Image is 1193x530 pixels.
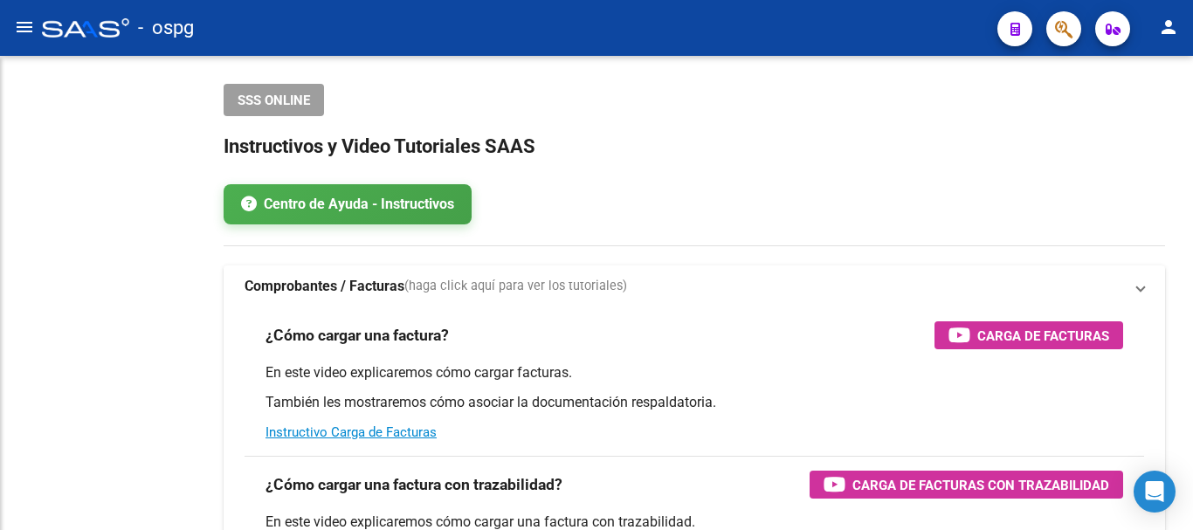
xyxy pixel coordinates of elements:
[265,424,437,440] a: Instructivo Carga de Facturas
[852,474,1109,496] span: Carga de Facturas con Trazabilidad
[934,321,1123,349] button: Carga de Facturas
[1158,17,1179,38] mat-icon: person
[224,130,1165,163] h2: Instructivos y Video Tutoriales SAAS
[265,323,449,348] h3: ¿Cómo cargar una factura?
[238,93,310,108] span: SSS ONLINE
[977,325,1109,347] span: Carga de Facturas
[14,17,35,38] mat-icon: menu
[245,277,404,296] strong: Comprobantes / Facturas
[265,393,1123,412] p: También les mostraremos cómo asociar la documentación respaldatoria.
[224,184,472,224] a: Centro de Ayuda - Instructivos
[224,265,1165,307] mat-expansion-panel-header: Comprobantes / Facturas(haga click aquí para ver los tutoriales)
[404,277,627,296] span: (haga click aquí para ver los tutoriales)
[1134,471,1176,513] div: Open Intercom Messenger
[224,84,324,116] button: SSS ONLINE
[810,471,1123,499] button: Carga de Facturas con Trazabilidad
[265,363,1123,382] p: En este video explicaremos cómo cargar facturas.
[138,9,194,47] span: - ospg
[265,472,562,497] h3: ¿Cómo cargar una factura con trazabilidad?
